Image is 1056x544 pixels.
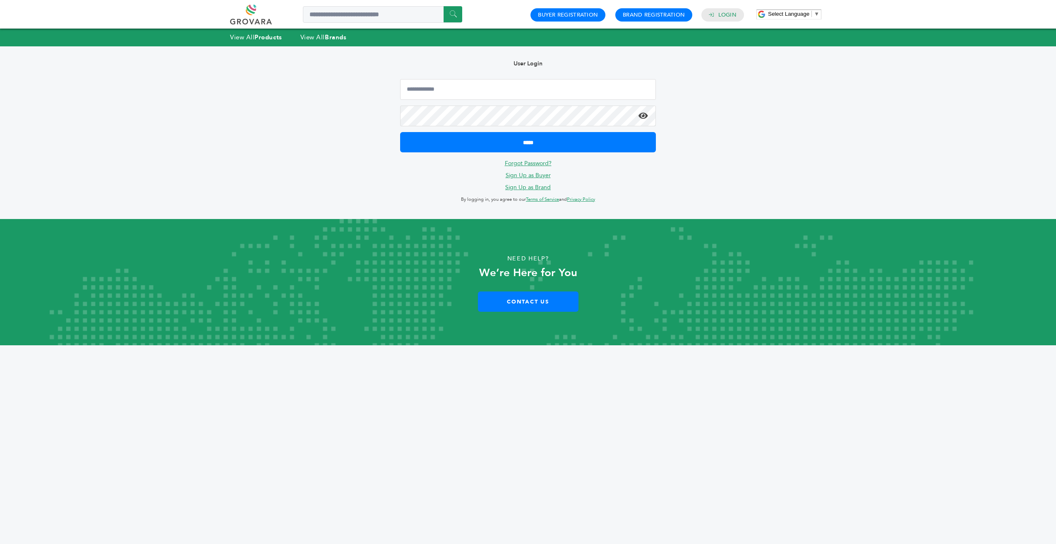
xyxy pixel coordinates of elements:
[538,11,598,19] a: Buyer Registration
[400,106,656,126] input: Password
[400,79,656,100] input: Email Address
[479,265,577,280] strong: We’re Here for You
[254,33,282,41] strong: Products
[300,33,347,41] a: View AllBrands
[768,11,809,17] span: Select Language
[230,33,282,41] a: View AllProducts
[505,183,551,191] a: Sign Up as Brand
[506,171,551,179] a: Sign Up as Buyer
[478,291,578,312] a: Contact Us
[303,6,462,23] input: Search a product or brand...
[623,11,685,19] a: Brand Registration
[53,253,1003,265] p: Need Help?
[814,11,819,17] span: ▼
[567,196,595,202] a: Privacy Policy
[400,195,656,205] p: By logging in, you agree to our and
[505,159,552,167] a: Forgot Password?
[325,33,346,41] strong: Brands
[768,11,819,17] a: Select Language​
[514,60,542,67] b: User Login
[718,11,737,19] a: Login
[526,196,559,202] a: Terms of Service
